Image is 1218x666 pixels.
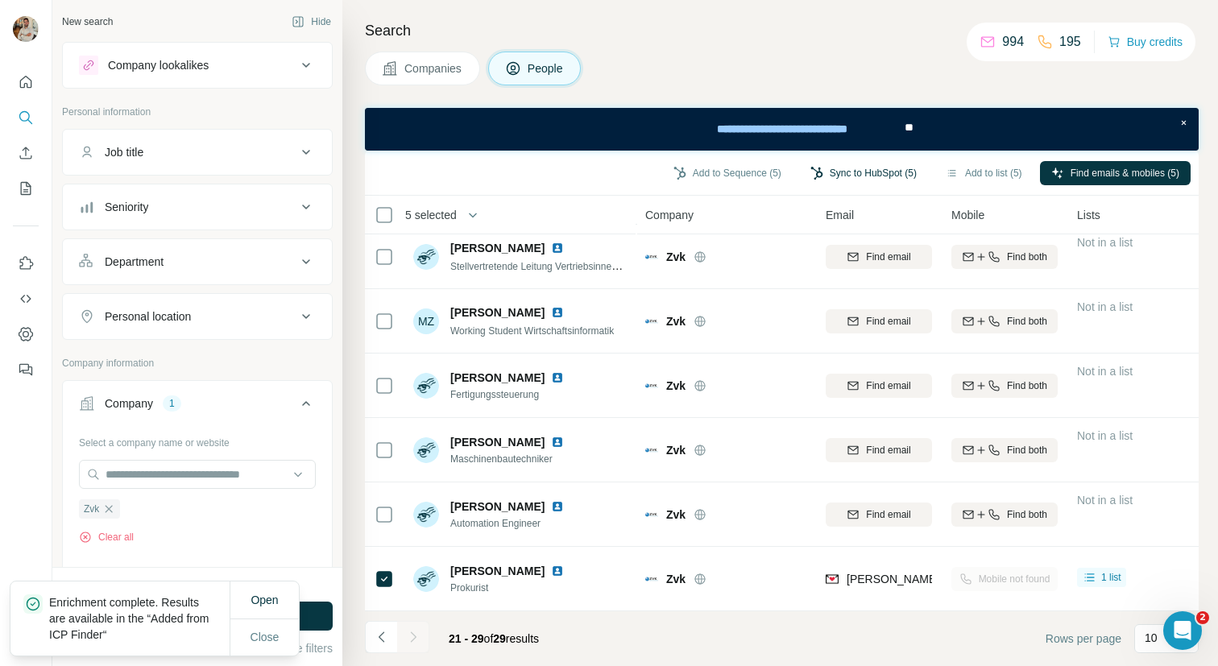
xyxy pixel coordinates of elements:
span: Working Student Wirtschaftsinformatik [450,325,614,337]
span: 5 selected [405,207,457,223]
button: Department [63,242,332,281]
span: [PERSON_NAME][EMAIL_ADDRESS][DOMAIN_NAME] [847,573,1130,585]
img: LinkedIn logo [551,371,564,384]
span: Company [645,207,694,223]
span: Find email [866,250,910,264]
span: [PERSON_NAME] [450,240,545,256]
div: Department [105,254,164,270]
img: Avatar [413,566,439,592]
img: LinkedIn logo [551,242,564,254]
button: Company lookalikes [63,46,332,85]
iframe: Banner [365,108,1199,151]
button: Enrich CSV [13,139,39,168]
button: Job title [63,133,332,172]
div: Job title [105,144,143,160]
div: MZ [413,308,439,334]
button: Personal location [63,297,332,336]
button: Find both [951,245,1058,269]
img: Logo of Zvk [645,250,658,263]
button: Use Surfe API [13,284,39,313]
span: Find both [1007,443,1047,457]
img: LinkedIn logo [551,436,564,449]
img: Logo of Zvk [645,315,658,328]
span: of [484,632,494,645]
span: Find both [1007,379,1047,393]
h4: Search [365,19,1199,42]
div: Personal location [105,308,191,325]
span: Find both [1007,250,1047,264]
span: Find emails & mobiles (5) [1071,166,1179,180]
span: Find email [866,507,910,522]
span: Lists [1077,207,1100,223]
div: 9910 search results remaining [133,577,263,592]
span: 2 [1196,611,1209,624]
span: Not in a list [1077,494,1133,507]
button: Company1 [63,384,332,429]
p: Personal information [62,105,333,119]
img: Logo of Zvk [645,379,658,392]
button: Buy credits [1108,31,1183,53]
img: Avatar [413,373,439,399]
span: Open [251,594,278,606]
button: My lists [13,174,39,203]
button: Find both [951,309,1058,333]
span: Find email [866,379,910,393]
span: [PERSON_NAME] [450,304,545,321]
img: LinkedIn logo [551,500,564,513]
p: Company information [62,356,333,370]
span: People [528,60,565,77]
div: Select a company name or website [79,429,316,450]
span: Zvk [666,378,686,394]
button: Feedback [13,355,39,384]
span: Zvk [666,571,686,587]
button: Use Surfe on LinkedIn [13,249,39,278]
span: Zvk [666,442,686,458]
button: Clear all [79,530,134,544]
button: Seniority [63,188,332,226]
span: Find email [866,443,910,457]
button: Sync to HubSpot (5) [799,161,928,185]
button: Add to list (5) [934,161,1034,185]
button: Find email [826,374,932,398]
span: Find email [866,314,910,329]
button: Dashboard [13,320,39,349]
span: Fertigungssteuerung [450,387,570,402]
span: Prokurist [450,581,570,595]
div: Company lookalikes [108,57,209,73]
p: 10 [1145,630,1158,646]
img: Logo of Zvk [645,444,658,457]
span: Not in a list [1077,365,1133,378]
p: 195 [1059,32,1081,52]
button: Hide [280,10,342,34]
p: Enrichment complete. Results are available in the “Added from ICP Finder“ [49,594,230,643]
span: [PERSON_NAME] [450,498,545,515]
div: Seniority [105,199,148,215]
span: Mobile [951,207,984,223]
span: Stellvertretende Leitung Vertriebsinnendienst [450,259,643,272]
span: results [449,632,539,645]
span: 29 [493,632,506,645]
img: Avatar [13,16,39,42]
span: [PERSON_NAME] [450,370,545,386]
div: Company [105,395,153,412]
button: Find email [826,245,932,269]
span: Not in a list [1077,429,1133,442]
button: Find email [826,503,932,527]
span: Zvk [666,249,686,265]
iframe: Intercom live chat [1163,611,1202,650]
img: provider findymail logo [826,571,839,587]
button: Find emails & mobiles (5) [1040,161,1191,185]
button: Quick start [13,68,39,97]
span: 21 - 29 [449,632,484,645]
div: 1 [163,396,181,411]
button: Find email [826,438,932,462]
button: Close [239,623,291,652]
span: Rows per page [1046,631,1121,647]
span: Zvk [84,502,99,516]
button: Navigate to previous page [365,621,397,653]
span: Automation Engineer [450,516,570,531]
span: Zvk [666,507,686,523]
span: Maschinenbautechniker [450,452,570,466]
img: Avatar [413,244,439,270]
